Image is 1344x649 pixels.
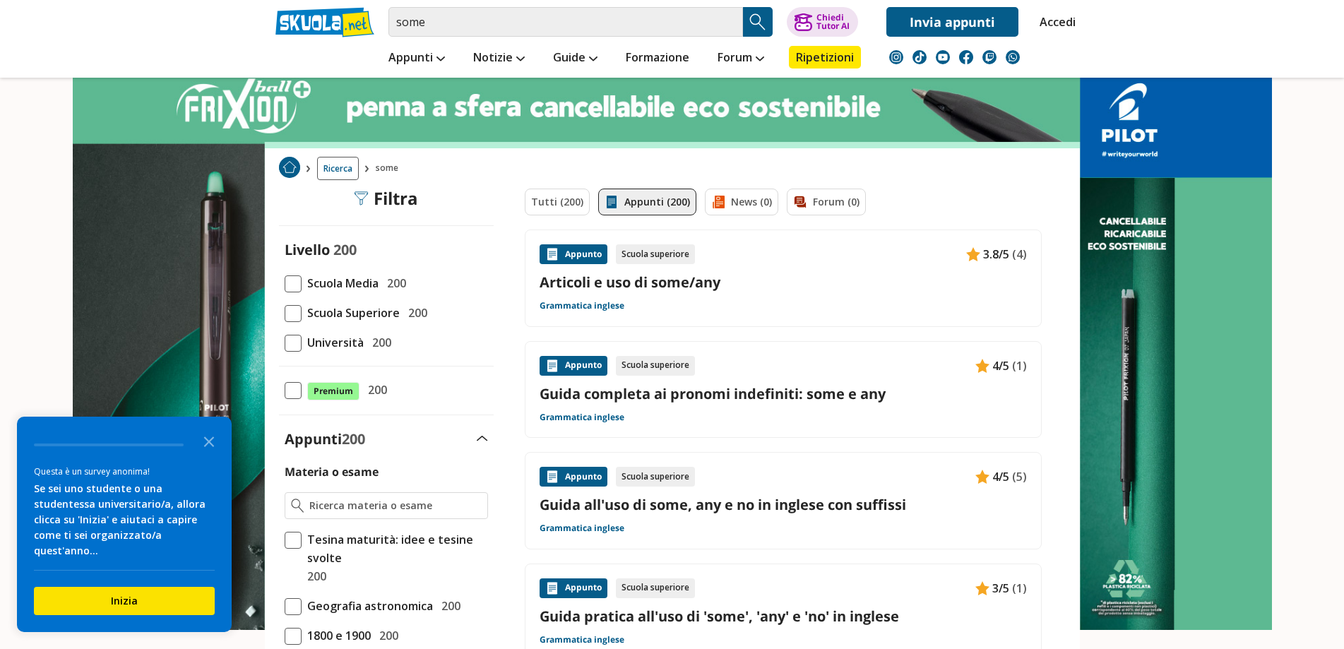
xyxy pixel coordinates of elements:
span: 200 [362,381,387,399]
button: Inizia [34,587,215,615]
span: 200 [367,333,391,352]
span: (4) [1012,245,1027,263]
img: Appunti contenuto [545,247,559,261]
span: (5) [1012,468,1027,486]
a: Ripetizioni [789,46,861,69]
img: Ricerca materia o esame [291,499,304,513]
img: facebook [959,50,973,64]
img: Appunti contenuto [975,470,989,484]
span: Geografia astronomica [302,597,433,615]
a: Tutti (200) [525,189,590,215]
a: Guida all'uso di some, any e no in inglese con suffissi [540,495,1027,514]
img: Appunti contenuto [545,581,559,595]
span: (1) [1012,579,1027,597]
div: Scuola superiore [616,244,695,264]
img: tiktok [912,50,927,64]
button: Close the survey [195,427,223,455]
span: Università [302,333,364,352]
img: Apri e chiudi sezione [477,436,488,441]
img: Cerca appunti, riassunti o versioni [747,11,768,32]
img: Appunti contenuto [975,581,989,595]
a: Invia appunti [886,7,1018,37]
span: Tesina maturità: idee e tesine svolte [302,530,488,567]
div: Appunto [540,578,607,598]
div: Appunto [540,244,607,264]
div: Questa è un survey anonima! [34,465,215,478]
a: Home [279,157,300,180]
span: Scuola Media [302,274,379,292]
span: Premium [307,382,359,400]
div: Scuola superiore [616,356,695,376]
a: Appunti [385,46,448,71]
span: 200 [374,626,398,645]
label: Appunti [285,429,365,448]
div: Appunto [540,356,607,376]
span: 4/5 [992,468,1009,486]
a: Guida pratica all'uso di 'some', 'any' e 'no' in inglese [540,607,1027,626]
div: Survey [17,417,232,632]
a: Guide [549,46,601,71]
span: 200 [403,304,427,322]
div: Se sei uno studente o una studentessa universitario/a, allora clicca su 'Inizia' e aiutaci a capi... [34,481,215,559]
input: Cerca appunti, riassunti o versioni [388,7,743,37]
button: Search Button [743,7,773,37]
span: Scuola Superiore [302,304,400,322]
a: Accedi [1040,7,1069,37]
div: Appunto [540,467,607,487]
a: Appunti (200) [598,189,696,215]
span: (1) [1012,357,1027,375]
img: Filtra filtri mobile [354,191,368,206]
a: Grammatica inglese [540,300,624,311]
span: 200 [436,597,460,615]
div: Filtra [354,189,418,208]
span: some [376,157,404,180]
img: twitch [982,50,997,64]
label: Materia o esame [285,464,379,480]
span: 1800 e 1900 [302,626,371,645]
span: 3.8/5 [983,245,1009,263]
button: ChiediTutor AI [787,7,858,37]
img: instagram [889,50,903,64]
img: Home [279,157,300,178]
a: Ricerca [317,157,359,180]
a: Grammatica inglese [540,523,624,534]
img: youtube [936,50,950,64]
span: 3/5 [992,579,1009,597]
img: Appunti contenuto [975,359,989,373]
span: 200 [333,240,357,259]
a: Grammatica inglese [540,412,624,423]
img: Appunti contenuto [545,470,559,484]
div: Chiedi Tutor AI [816,13,850,30]
a: Notizie [470,46,528,71]
a: Guida completa ai pronomi indefiniti: some e any [540,384,1027,403]
label: Livello [285,240,330,259]
img: WhatsApp [1006,50,1020,64]
img: Appunti contenuto [545,359,559,373]
div: Scuola superiore [616,467,695,487]
img: Appunti contenuto [966,247,980,261]
a: Grammatica inglese [540,634,624,645]
span: 200 [342,429,365,448]
div: Scuola superiore [616,578,695,598]
span: 4/5 [992,357,1009,375]
a: Formazione [622,46,693,71]
a: Articoli e uso di some/any [540,273,1027,292]
img: Appunti filtro contenuto attivo [605,195,619,209]
span: 200 [381,274,406,292]
span: 200 [302,567,326,585]
input: Ricerca materia o esame [309,499,481,513]
a: Forum [714,46,768,71]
